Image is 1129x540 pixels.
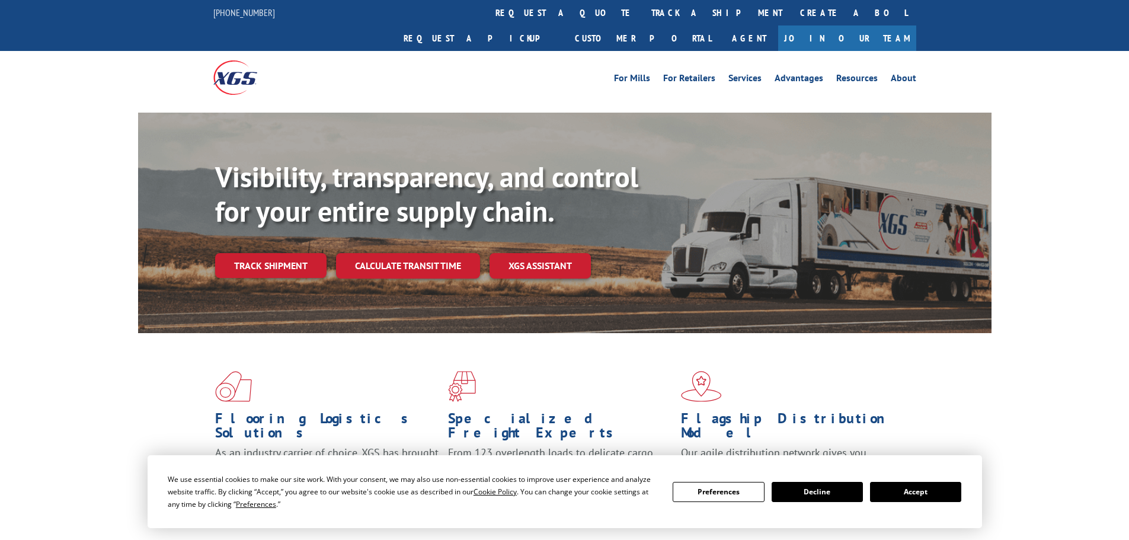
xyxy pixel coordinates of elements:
[148,455,982,528] div: Cookie Consent Prompt
[663,74,715,87] a: For Retailers
[772,482,863,502] button: Decline
[720,25,778,51] a: Agent
[448,446,672,499] p: From 123 overlength loads to delicate cargo, our experienced staff knows the best way to move you...
[448,411,672,446] h1: Specialized Freight Experts
[490,253,591,279] a: XGS ASSISTANT
[681,371,722,402] img: xgs-icon-flagship-distribution-model-red
[215,411,439,446] h1: Flooring Logistics Solutions
[448,371,476,402] img: xgs-icon-focused-on-flooring-red
[836,74,878,87] a: Resources
[614,74,650,87] a: For Mills
[215,446,439,488] span: As an industry carrier of choice, XGS has brought innovation and dedication to flooring logistics...
[395,25,566,51] a: Request a pickup
[681,446,899,474] span: Our agile distribution network gives you nationwide inventory management on demand.
[870,482,961,502] button: Accept
[566,25,720,51] a: Customer Portal
[673,482,764,502] button: Preferences
[336,253,480,279] a: Calculate transit time
[474,487,517,497] span: Cookie Policy
[775,74,823,87] a: Advantages
[728,74,762,87] a: Services
[236,499,276,509] span: Preferences
[778,25,916,51] a: Join Our Team
[215,158,638,229] b: Visibility, transparency, and control for your entire supply chain.
[213,7,275,18] a: [PHONE_NUMBER]
[681,411,905,446] h1: Flagship Distribution Model
[168,473,658,510] div: We use essential cookies to make our site work. With your consent, we may also use non-essential ...
[215,371,252,402] img: xgs-icon-total-supply-chain-intelligence-red
[215,253,327,278] a: Track shipment
[891,74,916,87] a: About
